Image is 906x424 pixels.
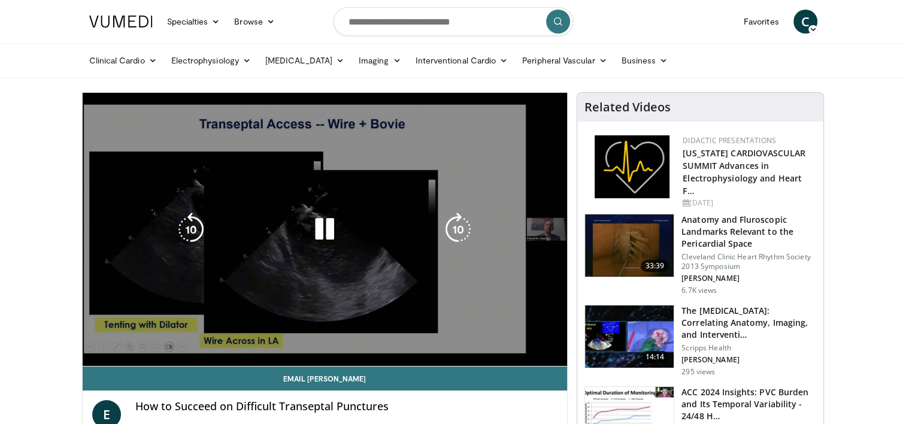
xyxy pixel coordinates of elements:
[641,260,669,272] span: 33:39
[681,367,715,377] p: 295 views
[352,49,408,72] a: Imaging
[585,305,674,368] img: fede39b4-0d95-44c6-bde6-76b1e7600eac.150x105_q85_crop-smart_upscale.jpg
[681,386,816,422] h3: ACC 2024 Insights: PVC Burden and Its Temporal Variability - 24/48 H…
[164,49,258,72] a: Electrophysiology
[681,286,717,295] p: 6.7K views
[681,252,816,271] p: Cleveland Clinic Heart Rhythm Society 2013 Symposium
[83,93,568,367] video-js: Video Player
[585,214,674,277] img: T6d-rUZNqcn4uJqH4xMDoxOmdtO40mAx.150x105_q85_crop-smart_upscale.jpg
[584,100,671,114] h4: Related Videos
[135,400,558,413] h4: How to Succeed on Difficult Transeptal Punctures
[595,135,669,198] img: 1860aa7a-ba06-47e3-81a4-3dc728c2b4cf.png.150x105_q85_autocrop_double_scale_upscale_version-0.2.png
[683,135,814,146] div: Didactic Presentations
[584,305,816,377] a: 14:14 The [MEDICAL_DATA]: Correlating Anatomy, Imaging, and Interventi… Scripps Health [PERSON_NA...
[681,214,816,250] h3: Anatomy and Fluroscopic Landmarks Relevant to the Pericardial Space
[515,49,614,72] a: Peripheral Vascular
[683,198,814,208] div: [DATE]
[82,49,164,72] a: Clinical Cardio
[683,147,805,196] a: [US_STATE] CARDIOVASCULAR SUMMIT Advances in Electrophysiology and Heart F…
[614,49,675,72] a: Business
[408,49,516,72] a: Interventional Cardio
[681,274,816,283] p: [PERSON_NAME]
[737,10,786,34] a: Favorites
[334,7,573,36] input: Search topics, interventions
[681,355,816,365] p: [PERSON_NAME]
[641,351,669,363] span: 14:14
[258,49,352,72] a: [MEDICAL_DATA]
[681,343,816,353] p: Scripps Health
[89,16,153,28] img: VuMedi Logo
[83,367,568,390] a: Email [PERSON_NAME]
[584,214,816,295] a: 33:39 Anatomy and Fluroscopic Landmarks Relevant to the Pericardial Space Cleveland Clinic Heart ...
[160,10,228,34] a: Specialties
[793,10,817,34] a: C
[681,305,816,341] h3: The [MEDICAL_DATA]: Correlating Anatomy, Imaging, and Interventi…
[227,10,282,34] a: Browse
